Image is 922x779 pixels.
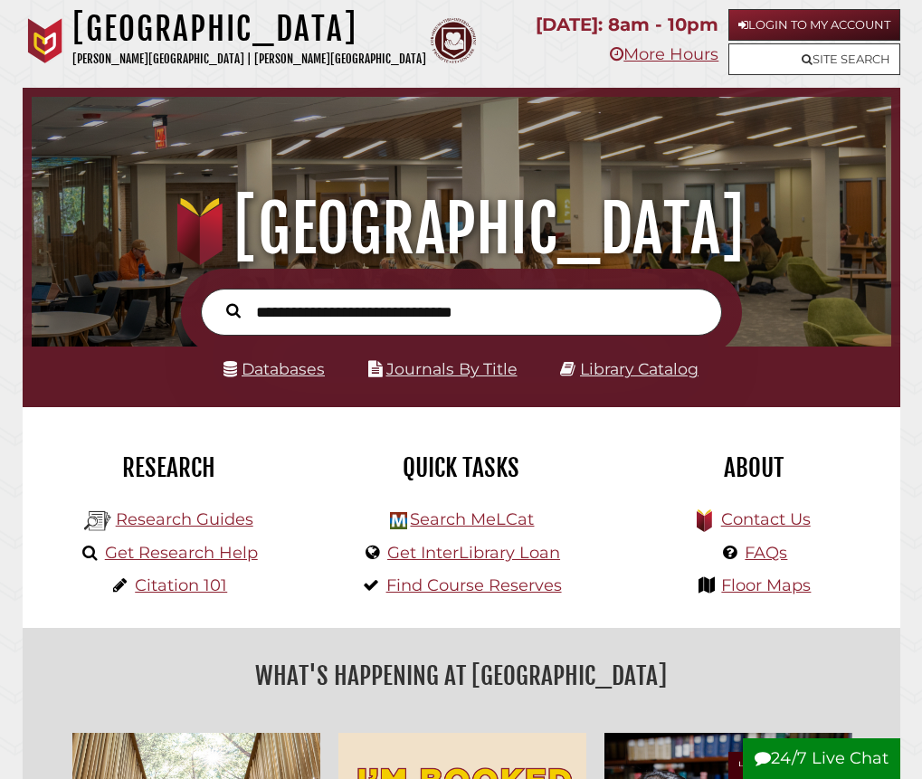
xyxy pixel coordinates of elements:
i: Search [226,303,241,319]
h2: Quick Tasks [328,452,594,483]
a: Floor Maps [721,575,811,595]
button: Search [217,299,250,321]
h1: [GEOGRAPHIC_DATA] [45,189,877,269]
a: Site Search [728,43,900,75]
p: [PERSON_NAME][GEOGRAPHIC_DATA] | [PERSON_NAME][GEOGRAPHIC_DATA] [72,49,426,70]
a: Get InterLibrary Loan [387,543,560,563]
p: [DATE]: 8am - 10pm [536,9,718,41]
a: Library Catalog [580,359,699,378]
a: Citation 101 [135,575,227,595]
h1: [GEOGRAPHIC_DATA] [72,9,426,49]
a: Get Research Help [105,543,258,563]
h2: Research [36,452,301,483]
a: Find Course Reserves [386,575,562,595]
img: Hekman Library Logo [390,512,407,529]
img: Calvin University [23,18,68,63]
img: Hekman Library Logo [84,508,111,535]
a: Contact Us [721,509,811,529]
a: Journals By Title [386,359,518,378]
a: More Hours [610,44,718,64]
a: Login to My Account [728,9,900,41]
img: Calvin Theological Seminary [431,18,476,63]
a: FAQs [745,543,787,563]
a: Databases [223,359,325,378]
a: Research Guides [116,509,253,529]
h2: About [621,452,886,483]
h2: What's Happening at [GEOGRAPHIC_DATA] [36,655,887,697]
a: Search MeLCat [410,509,534,529]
